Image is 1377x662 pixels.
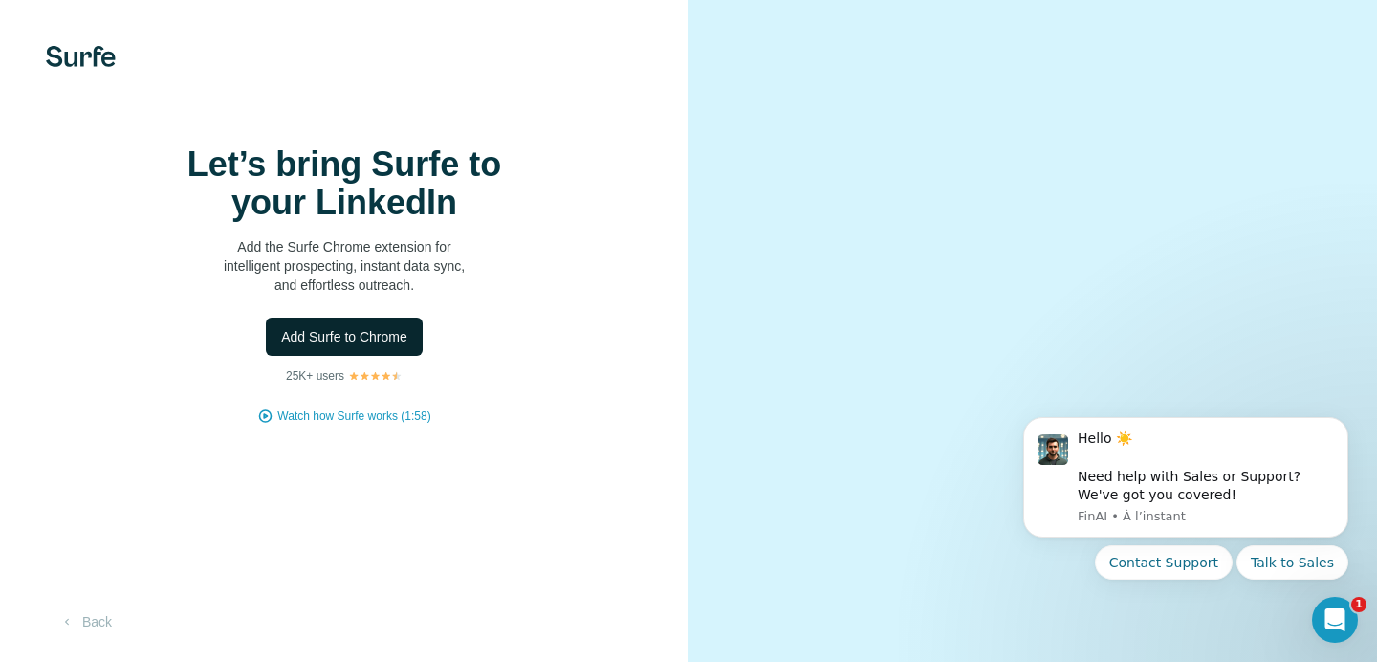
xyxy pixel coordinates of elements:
iframe: Intercom notifications message [994,393,1377,652]
div: v 4.0.25 [54,31,94,46]
p: Add the Surfe Chrome extension for intelligent prospecting, instant data sync, and effortless out... [153,237,535,295]
span: 1 [1351,597,1366,612]
img: tab_keywords_by_traffic_grey.svg [217,111,232,126]
img: Surfe's logo [46,46,116,67]
p: 25K+ users [286,367,344,385]
button: Watch how Surfe works (1:58) [277,408,430,425]
div: Domaine [98,113,147,125]
button: Add Surfe to Chrome [266,318,423,356]
img: website_grey.svg [31,50,46,65]
img: tab_domain_overview_orange.svg [77,111,93,126]
h1: Let’s bring Surfe to your LinkedIn [153,145,535,222]
iframe: Intercom live chat [1312,597,1358,643]
button: Back [46,605,125,639]
div: Domaine: [DOMAIN_NAME] [50,50,216,65]
img: Rating Stars [348,370,403,382]
span: Add Surfe to Chrome [281,327,407,346]
div: Mots-clés [238,113,293,125]
img: logo_orange.svg [31,31,46,46]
